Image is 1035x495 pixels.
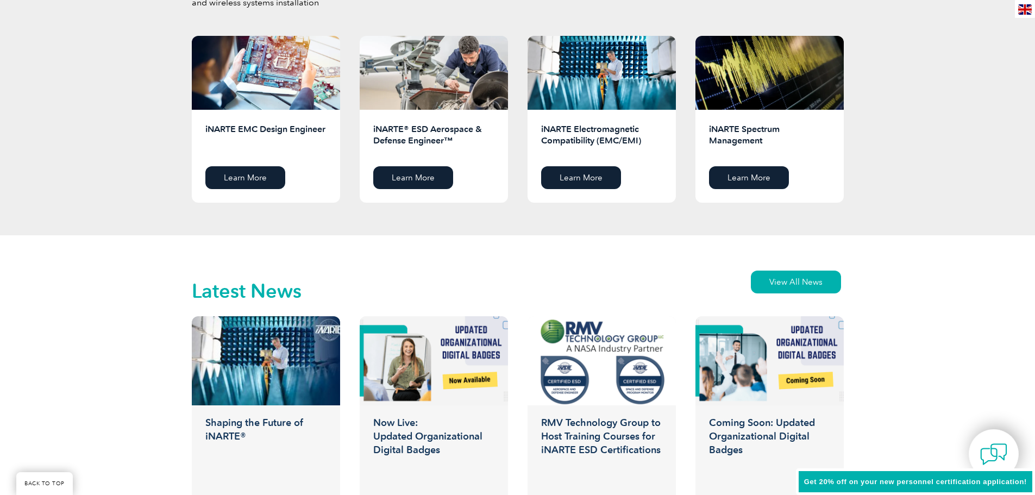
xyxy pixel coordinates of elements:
a: BACK TO TOP [16,472,73,495]
a: Learn More [541,166,621,189]
a: Learn More [205,166,285,189]
h2: iNARTE® ESD Aerospace & Defense Engineer™ [373,123,494,158]
a: Learn More [709,166,789,189]
h3: RMV Technology Group to Host Training Courses for iNARTE ESD Certifications [528,416,676,487]
a: Learn More [373,166,453,189]
h3: Now Live: Updated Organizational Digital Badges [360,416,508,487]
img: en [1018,4,1032,15]
h2: iNARTE EMC Design Engineer [205,123,327,158]
img: contact-chat.png [980,441,1007,468]
h3: Shaping the Future of iNARTE® [192,416,340,487]
a: View All News [751,271,841,293]
span: Get 20% off on your new personnel certification application! [804,478,1027,486]
h2: iNARTE Spectrum Management [709,123,830,158]
h2: iNARTE Electromagnetic Compatibility (EMC/EMI) [541,123,662,158]
h3: Coming Soon: Updated Organizational Digital Badges [695,416,844,487]
h2: Latest News [192,283,302,300]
